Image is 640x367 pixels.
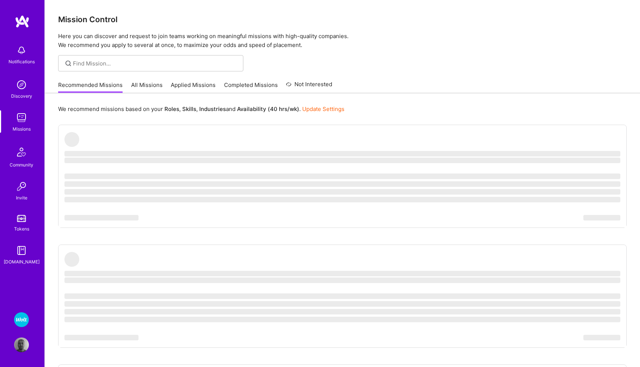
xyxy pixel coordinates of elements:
[14,110,29,125] img: teamwork
[14,179,29,194] img: Invite
[58,15,627,24] h3: Mission Control
[58,105,344,113] p: We recommend missions based on your , , and .
[11,92,32,100] div: Discovery
[14,77,29,92] img: discovery
[171,81,216,93] a: Applied Missions
[13,125,31,133] div: Missions
[164,105,179,112] b: Roles
[17,215,26,222] img: tokens
[14,337,29,352] img: User Avatar
[10,161,33,169] div: Community
[4,258,40,266] div: [DOMAIN_NAME]
[12,337,31,352] a: User Avatar
[12,312,31,327] a: Wolt - Fintech: Payments Expansion Team
[224,81,278,93] a: Completed Missions
[237,105,299,112] b: Availability (40 hrs/wk)
[131,81,163,93] a: All Missions
[13,143,30,161] img: Community
[9,58,35,65] div: Notifications
[64,59,73,68] i: icon SearchGrey
[14,312,29,327] img: Wolt - Fintech: Payments Expansion Team
[14,43,29,58] img: bell
[58,32,627,50] p: Here you can discover and request to join teams working on meaningful missions with high-quality ...
[73,60,238,67] input: Find Mission...
[302,105,344,112] a: Update Settings
[16,194,27,202] div: Invite
[286,80,332,93] a: Not Interested
[15,15,30,28] img: logo
[14,225,29,233] div: Tokens
[58,81,123,93] a: Recommended Missions
[182,105,196,112] b: Skills
[199,105,226,112] b: Industries
[14,243,29,258] img: guide book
